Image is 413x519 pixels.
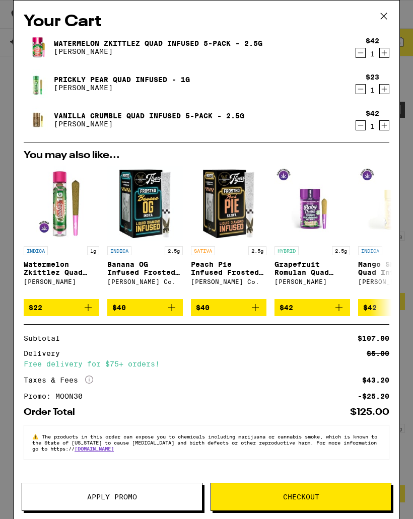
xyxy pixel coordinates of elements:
[32,433,42,439] span: ⚠️
[112,304,126,312] span: $40
[363,304,377,312] span: $42
[350,408,389,417] div: $125.00
[366,86,379,94] div: 1
[356,120,366,130] button: Decrement
[191,166,266,299] a: Open page for Peach Pie Infused Frosted Flyers 5-Pack - 2.5g from Claybourne Co.
[24,151,389,161] h2: You may also like...
[379,84,389,94] button: Increment
[24,166,99,241] img: Jeeter - Watermelon Zkittlez Quad Infused - 1g
[24,408,82,417] div: Order Total
[191,299,266,316] button: Add to bag
[165,246,183,255] p: 2.5g
[32,433,377,452] span: The products in this order can expose you to chemicals including marijuana or cannabis smoke, whi...
[24,376,93,385] div: Taxes & Fees
[358,335,389,342] div: $107.00
[54,112,244,120] a: Vanilla Crumble Quad Infused 5-Pack - 2.5g
[191,166,266,241] img: Claybourne Co. - Peach Pie Infused Frosted Flyers 5-Pack - 2.5g
[248,246,266,255] p: 2.5g
[22,483,202,511] button: Apply Promo
[274,246,299,255] p: HYBRID
[24,166,99,299] a: Open page for Watermelon Zkittlez Quad Infused - 1g from Jeeter
[366,50,379,58] div: 1
[191,278,266,285] div: [PERSON_NAME] Co.
[366,73,379,81] div: $23
[54,84,190,92] p: [PERSON_NAME]
[107,278,183,285] div: [PERSON_NAME] Co.
[24,278,99,285] div: [PERSON_NAME]
[191,260,266,276] p: Peach Pie Infused Frosted Flyers 5-Pack - 2.5g
[24,360,389,367] div: Free delivery for $75+ orders!
[54,120,244,128] p: [PERSON_NAME]
[24,299,99,316] button: Add to bag
[24,106,52,134] img: Vanilla Crumble Quad Infused 5-Pack - 2.5g
[191,246,215,255] p: SATIVA
[24,335,67,342] div: Subtotal
[366,122,379,130] div: 1
[356,84,366,94] button: Decrement
[362,377,389,384] div: $43.20
[24,69,52,98] img: Prickly Pear Quad Infused - 1g
[366,109,379,117] div: $42
[274,299,350,316] button: Add to bag
[107,299,183,316] button: Add to bag
[24,393,90,400] div: Promo: MOON30
[358,246,382,255] p: INDICA
[87,246,99,255] p: 1g
[54,47,262,55] p: [PERSON_NAME]
[274,260,350,276] p: Grapefruit Romulan Quad Infused 5-Pack - 2.5g
[379,120,389,130] button: Increment
[332,246,350,255] p: 2.5g
[283,493,319,500] span: Checkout
[75,446,114,452] a: [DOMAIN_NAME]
[107,166,183,299] a: Open page for Banana OG Infused Frosted Flyers 5-Pack - 2.5g from Claybourne Co.
[24,33,52,61] img: Watermelon Zkittlez Quad Infused 5-Pack - 2.5g
[358,393,389,400] div: -$25.20
[196,304,210,312] span: $40
[274,278,350,285] div: [PERSON_NAME]
[379,48,389,58] button: Increment
[211,483,391,511] button: Checkout
[54,39,262,47] a: Watermelon Zkittlez Quad Infused 5-Pack - 2.5g
[54,76,190,84] a: Prickly Pear Quad Infused - 1g
[107,246,131,255] p: INDICA
[107,260,183,276] p: Banana OG Infused Frosted Flyers 5-Pack - 2.5g
[24,260,99,276] p: Watermelon Zkittlez Quad Infused - 1g
[107,166,183,241] img: Claybourne Co. - Banana OG Infused Frosted Flyers 5-Pack - 2.5g
[367,350,389,357] div: $5.00
[29,304,42,312] span: $22
[356,48,366,58] button: Decrement
[87,493,137,500] span: Apply Promo
[280,304,293,312] span: $42
[24,11,389,33] h2: Your Cart
[366,37,379,45] div: $42
[24,350,67,357] div: Delivery
[274,166,350,299] a: Open page for Grapefruit Romulan Quad Infused 5-Pack - 2.5g from Jeeter
[274,166,350,241] img: Jeeter - Grapefruit Romulan Quad Infused 5-Pack - 2.5g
